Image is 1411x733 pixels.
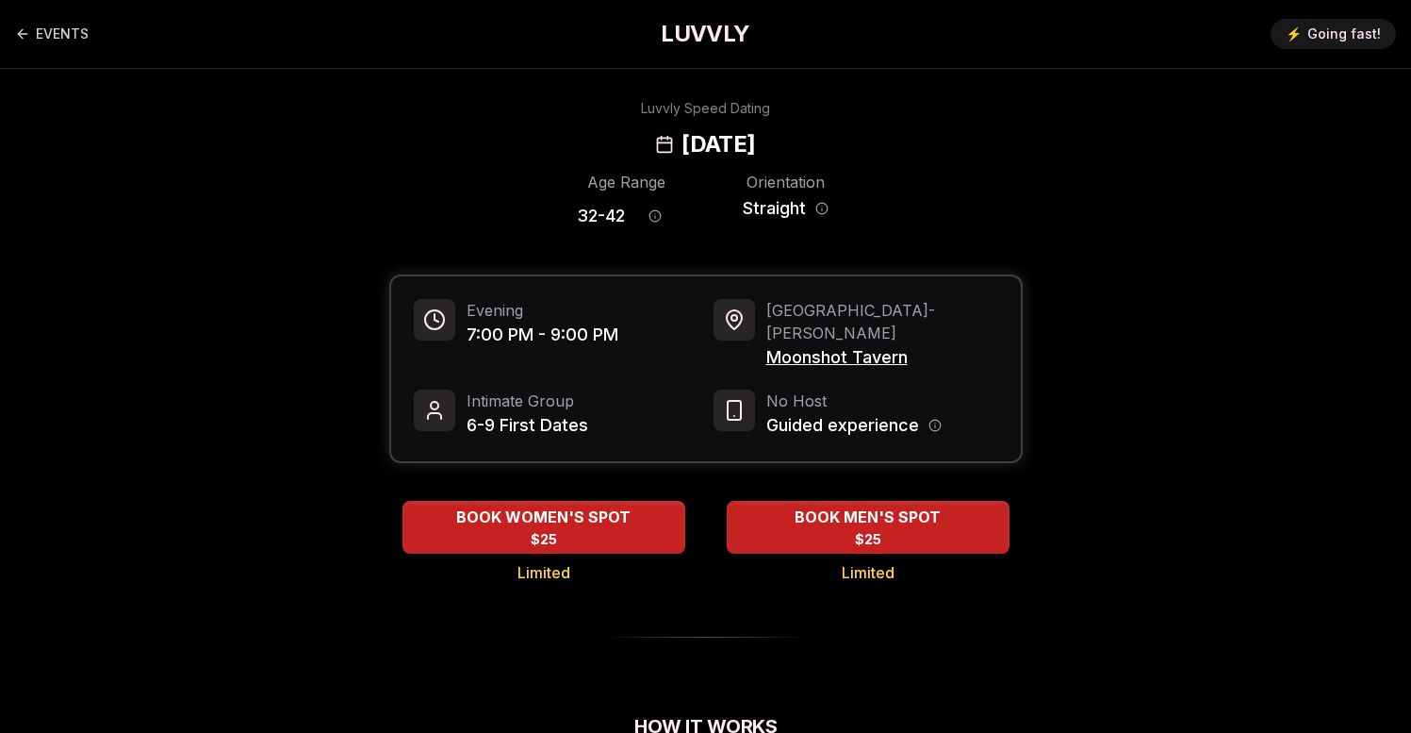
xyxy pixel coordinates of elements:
span: $25 [531,530,557,549]
span: 7:00 PM - 9:00 PM [467,322,618,348]
span: [GEOGRAPHIC_DATA] - [PERSON_NAME] [766,299,998,344]
span: Moonshot Tavern [766,344,998,371]
span: BOOK WOMEN'S SPOT [452,506,634,528]
button: BOOK WOMEN'S SPOT - Limited [402,501,685,554]
span: Going fast! [1307,25,1381,43]
span: Straight [743,195,806,222]
span: Guided experience [766,412,919,439]
button: Age range information [634,195,676,237]
a: Back to events [15,15,89,53]
span: Limited [842,561,894,584]
div: Luvvly Speed Dating [641,99,770,118]
button: BOOK MEN'S SPOT - Limited [727,501,1009,554]
span: 32 - 42 [577,203,625,229]
div: Orientation [736,171,835,193]
span: Intimate Group [467,390,588,412]
span: No Host [766,390,942,412]
button: Host information [928,419,942,432]
div: Age Range [577,171,676,193]
span: BOOK MEN'S SPOT [791,506,944,528]
button: Orientation information [815,202,829,215]
span: 6-9 First Dates [467,412,588,439]
a: LUVVLY [661,19,749,49]
span: $25 [855,530,881,549]
span: Evening [467,299,618,322]
h2: [DATE] [681,129,755,159]
span: Limited [517,561,570,584]
span: ⚡️ [1286,25,1302,43]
